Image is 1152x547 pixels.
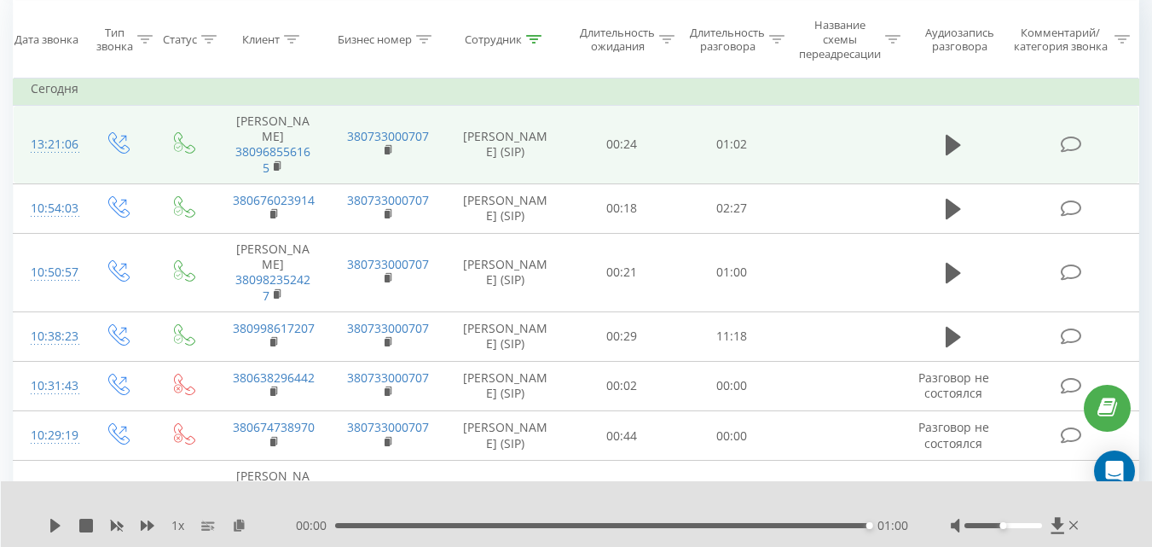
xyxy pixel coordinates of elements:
[567,361,677,410] td: 00:02
[567,106,677,184] td: 00:24
[444,106,567,184] td: [PERSON_NAME] (SIP)
[31,192,67,225] div: 10:54:03
[31,320,67,353] div: 10:38:23
[96,25,133,54] div: Тип звонка
[216,461,330,539] td: [PERSON_NAME]
[347,192,429,208] a: 380733000707
[171,517,184,534] span: 1 x
[233,320,315,336] a: 380998617207
[444,233,567,311] td: [PERSON_NAME] (SIP)
[338,32,412,47] div: Бизнес номер
[444,461,567,539] td: [PERSON_NAME] (SIP)
[567,233,677,311] td: 00:21
[163,32,197,47] div: Статус
[235,271,310,303] a: 380982352427
[444,361,567,410] td: [PERSON_NAME] (SIP)
[14,72,1139,106] td: Сегодня
[877,517,908,534] span: 01:00
[233,370,315,386] a: 380638296442
[567,411,677,461] td: 00:44
[677,461,787,539] td: 00:02
[677,311,787,361] td: 11:18
[677,106,787,184] td: 01:02
[1094,451,1135,492] div: Open Intercom Messenger
[677,361,787,410] td: 00:00
[465,32,522,47] div: Сотрудник
[233,419,315,435] a: 380674738970
[216,233,330,311] td: [PERSON_NAME]
[31,370,67,403] div: 10:31:43
[444,183,567,233] td: [PERSON_NAME] (SIP)
[347,419,429,435] a: 380733000707
[918,419,989,451] span: Разговор не состоялся
[567,183,677,233] td: 00:18
[242,32,280,47] div: Клиент
[31,419,67,452] div: 10:29:19
[216,106,330,184] td: [PERSON_NAME]
[233,192,315,208] a: 380676023914
[677,411,787,461] td: 00:00
[866,522,873,529] div: Accessibility label
[917,25,1003,54] div: Аудиозапись разговора
[31,256,67,289] div: 10:50:57
[567,311,677,361] td: 00:29
[347,256,429,272] a: 380733000707
[296,517,335,534] span: 00:00
[580,25,655,54] div: Длительность ожидания
[31,128,67,161] div: 13:21:06
[999,522,1006,529] div: Accessibility label
[14,32,78,47] div: Дата звонка
[1010,25,1110,54] div: Комментарий/категория звонка
[799,18,881,61] div: Название схемы переадресации
[235,143,310,175] a: 380968556165
[690,25,765,54] div: Длительность разговора
[677,233,787,311] td: 01:00
[444,411,567,461] td: [PERSON_NAME] (SIP)
[347,320,429,336] a: 380733000707
[677,183,787,233] td: 02:27
[347,370,429,386] a: 380733000707
[347,128,429,144] a: 380733000707
[918,370,989,401] span: Разговор не состоялся
[444,311,567,361] td: [PERSON_NAME] (SIP)
[567,461,677,539] td: 00:42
